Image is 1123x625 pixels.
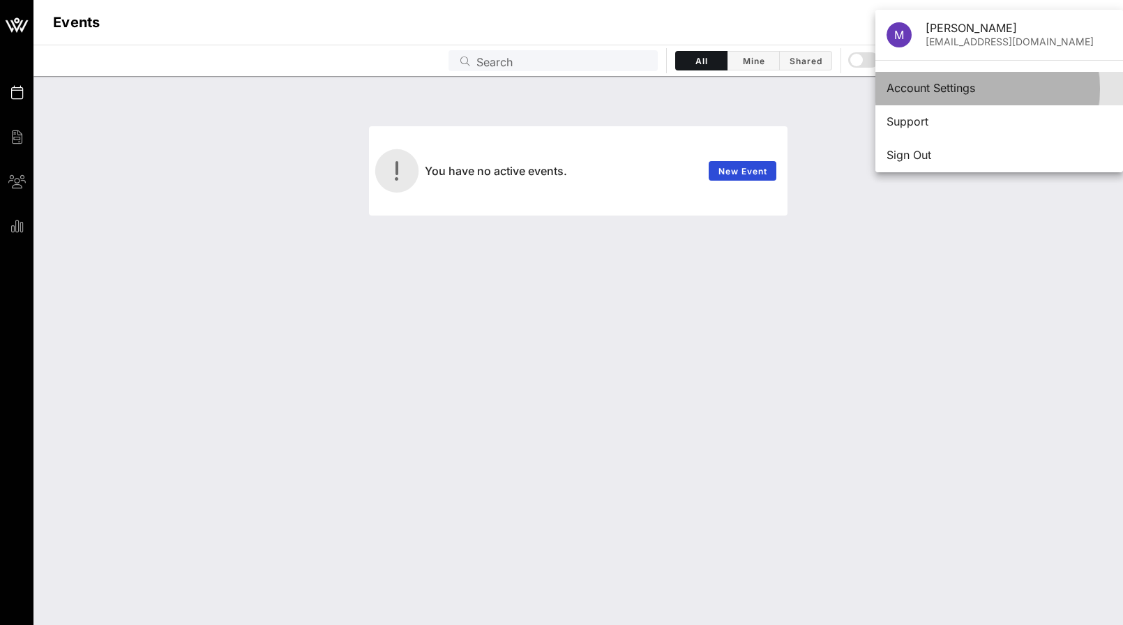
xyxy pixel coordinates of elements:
[926,22,1112,35] div: [PERSON_NAME]
[850,52,974,69] span: Show Archived
[684,56,718,66] span: All
[675,51,728,70] button: All
[788,56,823,66] span: Shared
[780,51,832,70] button: Shared
[887,82,1112,95] div: Account Settings
[850,48,975,73] button: Show Archived
[887,149,1112,162] div: Sign Out
[709,161,776,181] a: New Event
[894,28,904,42] span: M
[718,166,768,176] span: New Event
[425,164,567,178] span: You have no active events.
[53,11,100,33] h1: Events
[728,51,780,70] button: Mine
[887,115,1112,128] div: Support
[926,36,1112,48] div: [EMAIL_ADDRESS][DOMAIN_NAME]
[736,56,771,66] span: Mine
